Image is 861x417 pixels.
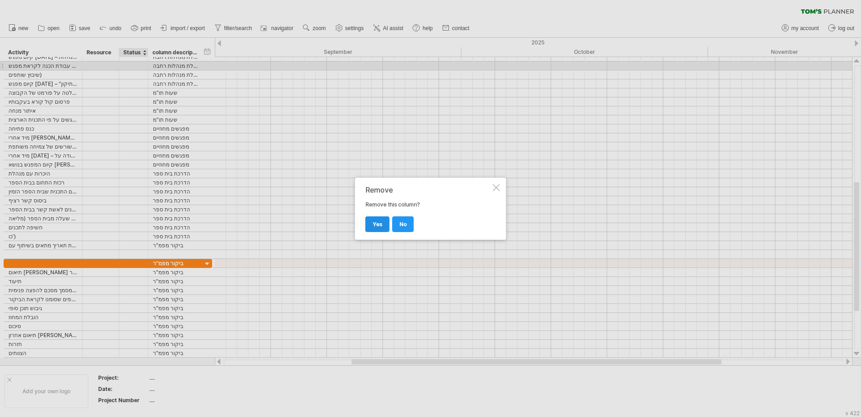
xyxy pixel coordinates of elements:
div: Remove this column? [365,186,491,232]
a: no [392,216,414,232]
a: yes [365,216,390,232]
span: yes [373,221,383,228]
div: Remove [365,186,491,194]
span: no [400,221,407,228]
